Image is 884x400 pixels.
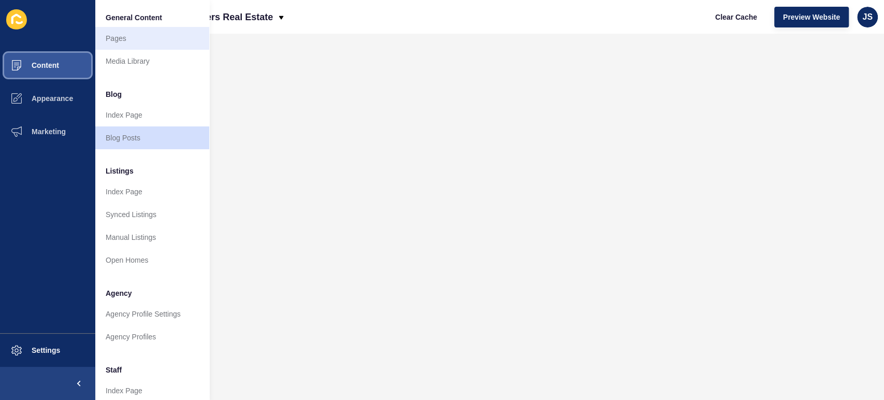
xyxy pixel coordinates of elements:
[106,12,162,23] span: General Content
[106,288,132,298] span: Agency
[774,7,849,27] button: Preview Website
[106,89,122,99] span: Blog
[95,27,209,50] a: Pages
[95,50,209,73] a: Media Library
[95,104,209,126] a: Index Page
[715,12,757,22] span: Clear Cache
[783,12,840,22] span: Preview Website
[95,249,209,272] a: Open Homes
[95,303,209,325] a: Agency Profile Settings
[706,7,766,27] button: Clear Cache
[106,166,134,176] span: Listings
[95,325,209,348] a: Agency Profiles
[95,126,209,149] a: Blog Posts
[95,180,209,203] a: Index Page
[95,226,209,249] a: Manual Listings
[862,12,873,22] span: JS
[106,365,122,375] span: Staff
[95,203,209,226] a: Synced Listings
